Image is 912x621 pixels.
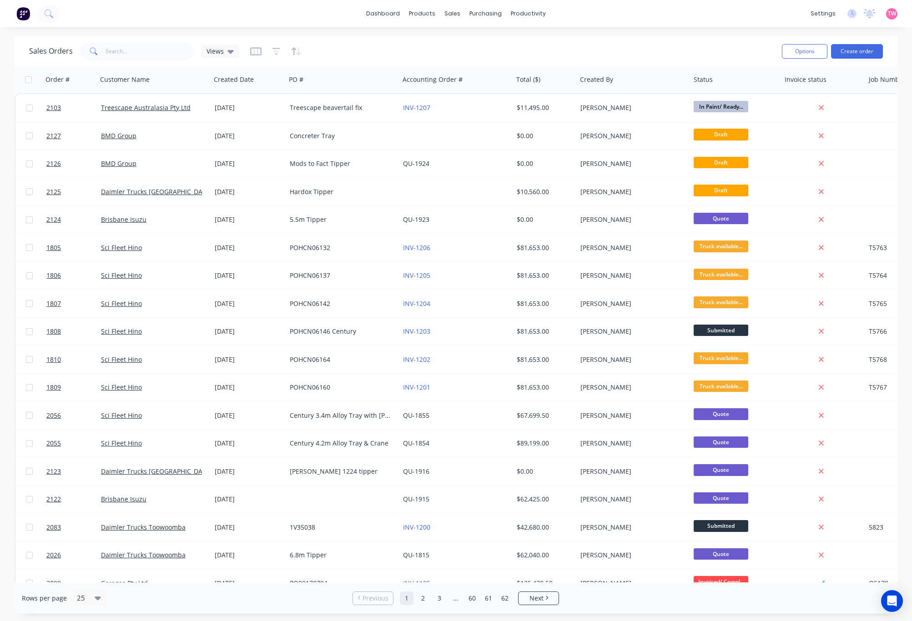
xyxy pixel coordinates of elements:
[403,523,430,531] a: INV-1200
[517,355,570,364] div: $81,653.00
[580,215,681,224] div: [PERSON_NAME]
[694,576,748,587] span: Invoiced/ Compl...
[404,7,440,20] div: products
[403,495,429,503] a: QU-1915
[694,492,748,504] span: Quote
[517,523,570,532] div: $42,680.00
[289,75,303,84] div: PO #
[46,551,61,560] span: 2026
[403,355,430,364] a: INV-1202
[782,44,827,59] button: Options
[400,591,413,605] a: Page 1 is your current page
[529,594,544,603] span: Next
[498,591,512,605] a: Page 62
[517,467,570,476] div: $0.00
[517,159,570,168] div: $0.00
[215,243,282,252] div: [DATE]
[101,551,186,559] a: Daimler Trucks Toowoomba
[580,467,681,476] div: [PERSON_NAME]
[290,159,391,168] div: Mods to Fact Tipper
[517,271,570,280] div: $81,653.00
[207,46,224,56] span: Views
[215,327,282,336] div: [DATE]
[101,103,191,112] a: Treescape Australasia Pty Ltd
[290,271,391,280] div: POHCN06137
[433,591,446,605] a: Page 3
[215,299,282,308] div: [DATE]
[403,299,430,308] a: INV-1204
[101,131,136,140] a: BMD Group
[403,159,429,168] a: QU-1924
[101,523,186,531] a: Daimler Trucks Toowoomba
[517,495,570,504] div: $62,425.00
[580,271,681,280] div: [PERSON_NAME]
[215,579,282,588] div: [DATE]
[101,327,142,336] a: Sci Fleet Hino
[101,159,136,168] a: BMD Group
[580,411,681,420] div: [PERSON_NAME]
[290,131,391,140] div: Concreter Tray
[517,551,570,560] div: $62,040.00
[403,579,430,587] a: INV-1185
[215,271,282,280] div: [DATE]
[694,325,748,336] span: Submitted
[403,383,430,391] a: INV-1201
[517,103,570,112] div: $11,495.00
[290,411,391,420] div: Century 3.4m Alloy Tray with [PERSON_NAME]
[215,103,282,112] div: [DATE]
[580,383,681,392] div: [PERSON_NAME]
[46,159,61,168] span: 2126
[215,355,282,364] div: [DATE]
[290,383,391,392] div: POHCN06160
[46,262,101,289] a: 1806
[580,579,681,588] div: [PERSON_NAME]
[215,215,282,224] div: [DATE]
[363,594,388,603] span: Previous
[46,439,61,448] span: 2055
[403,439,429,447] a: QU-1854
[101,243,142,252] a: Sci Fleet Hino
[869,75,906,84] div: Job Number
[349,591,563,605] ul: Pagination
[580,131,681,140] div: [PERSON_NAME]
[46,327,61,336] span: 1808
[403,271,430,280] a: INV-1205
[580,75,613,84] div: Created By
[290,215,391,224] div: 5.5m Tipper
[45,75,70,84] div: Order #
[353,594,393,603] a: Previous page
[215,187,282,196] div: [DATE]
[290,467,391,476] div: [PERSON_NAME] 1224 tipper
[580,187,681,196] div: [PERSON_NAME]
[465,591,479,605] a: Page 60
[46,206,101,233] a: 2124
[694,381,748,392] span: Truck available...
[580,243,681,252] div: [PERSON_NAME]
[403,215,429,224] a: QU-1923
[46,458,101,485] a: 2123
[694,213,748,224] span: Quote
[580,439,681,448] div: [PERSON_NAME]
[101,299,142,308] a: Sci Fleet Hino
[449,591,463,605] a: Jump forward
[46,94,101,121] a: 2103
[580,523,681,532] div: [PERSON_NAME]
[101,355,142,364] a: Sci Fleet Hino
[694,101,748,112] span: In Paint/ Ready...
[694,75,713,84] div: Status
[516,75,540,84] div: Total ($)
[403,411,429,420] a: QU-1855
[46,579,61,588] span: 2099
[46,541,101,569] a: 2026
[46,131,61,140] span: 2127
[46,523,61,532] span: 2083
[290,523,391,532] div: 1V35038
[215,411,282,420] div: [DATE]
[694,129,748,140] span: Draft
[694,352,748,364] span: Truck available...
[580,355,681,364] div: [PERSON_NAME]
[403,327,430,336] a: INV-1203
[519,594,559,603] a: Next page
[517,439,570,448] div: $89,199.00
[46,383,61,392] span: 1809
